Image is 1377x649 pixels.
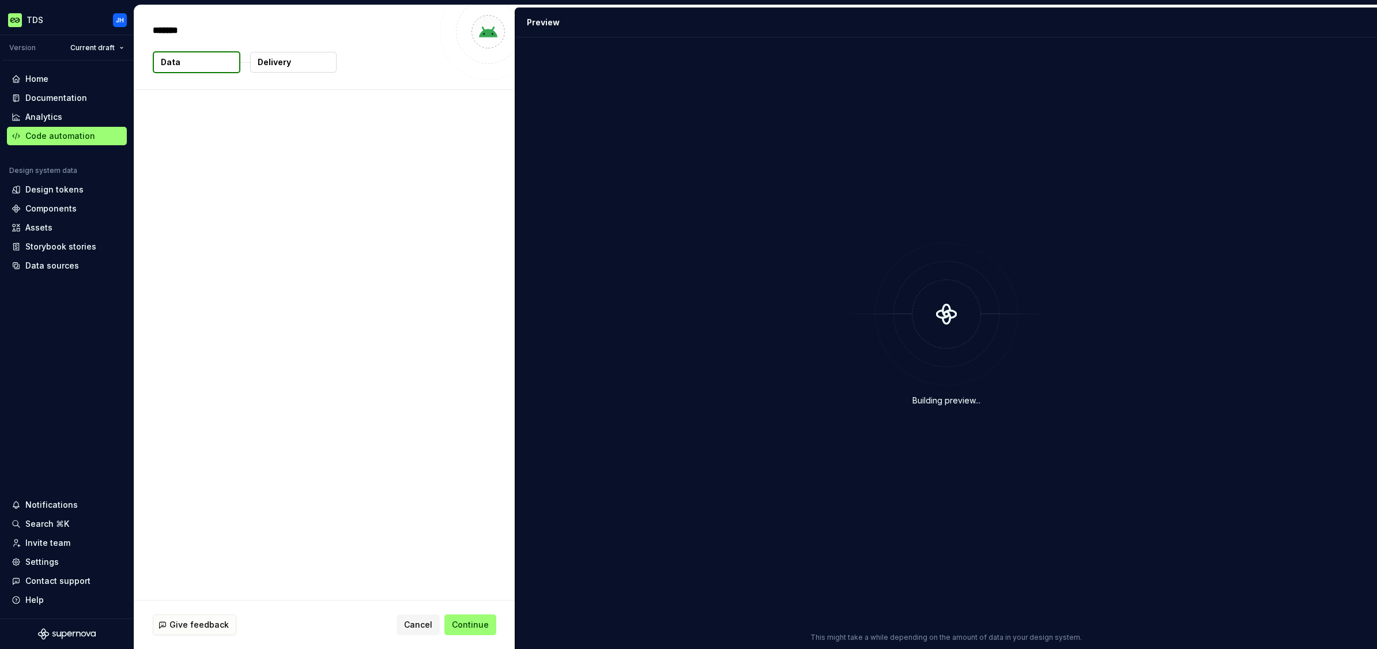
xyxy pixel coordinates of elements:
img: c8550e5c-f519-4da4-be5f-50b4e1e1b59d.png [8,13,22,27]
div: Settings [25,556,59,568]
div: Search ⌘K [25,518,69,530]
a: Data sources [7,256,127,275]
div: TDS [27,14,43,26]
div: Assets [25,222,52,233]
a: Analytics [7,108,127,126]
div: Storybook stories [25,241,96,252]
div: JH [116,16,124,25]
button: Help [7,591,127,609]
a: Documentation [7,89,127,107]
a: Home [7,70,127,88]
div: Contact support [25,575,90,587]
a: Components [7,199,127,218]
a: Invite team [7,534,127,552]
div: Home [25,73,48,85]
button: Contact support [7,572,127,590]
span: Continue [452,619,489,631]
span: Current draft [70,43,115,52]
p: Data [161,56,180,68]
div: Data sources [25,260,79,271]
button: Cancel [397,614,440,635]
button: TDSJH [2,7,131,32]
a: Code automation [7,127,127,145]
button: Current draft [65,40,129,56]
svg: Supernova Logo [38,628,96,640]
div: Documentation [25,92,87,104]
button: Continue [444,614,496,635]
p: Delivery [258,56,291,68]
button: Notifications [7,496,127,514]
span: Cancel [404,619,432,631]
span: Give feedback [169,619,229,631]
div: Components [25,203,77,214]
div: Design tokens [25,184,84,195]
button: Data [153,51,240,73]
p: This might take a while depending on the amount of data in your design system. [810,633,1082,642]
div: Analytics [25,111,62,123]
a: Assets [7,218,127,237]
button: Delivery [250,52,337,73]
div: Version [9,43,36,52]
div: Help [25,594,44,606]
div: Design system data [9,166,77,175]
div: Notifications [25,499,78,511]
div: Preview [527,17,560,28]
a: Design tokens [7,180,127,199]
div: Building preview... [912,395,980,406]
button: Give feedback [153,614,236,635]
div: Invite team [25,537,70,549]
a: Storybook stories [7,237,127,256]
button: Search ⌘K [7,515,127,533]
a: Settings [7,553,127,571]
div: Code automation [25,130,95,142]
